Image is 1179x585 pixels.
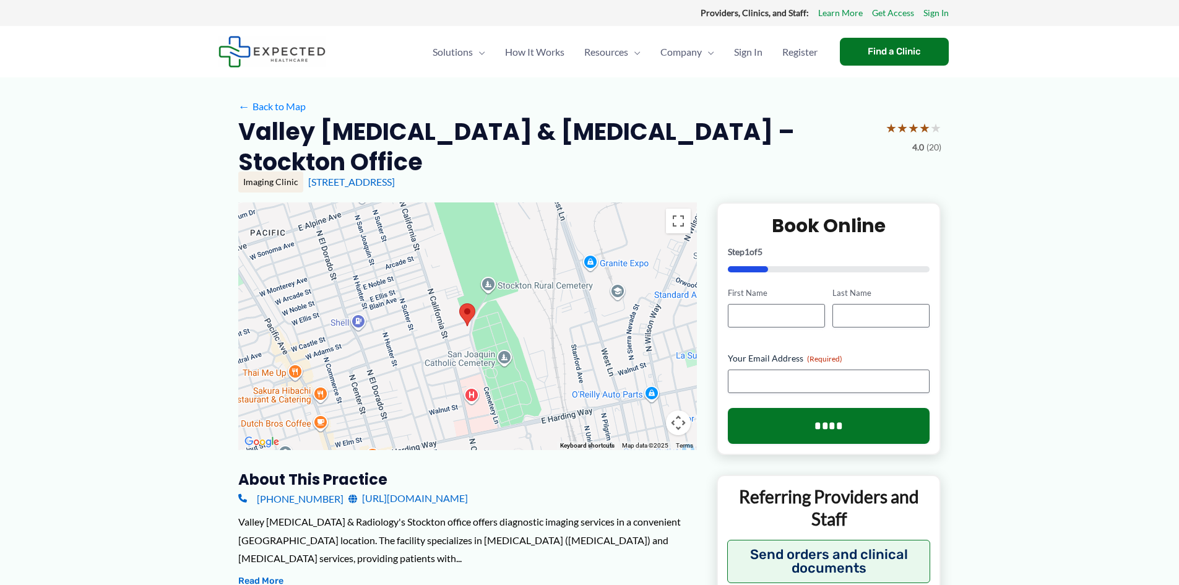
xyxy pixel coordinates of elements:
[782,30,818,74] span: Register
[666,209,691,233] button: Toggle fullscreen view
[872,5,914,21] a: Get Access
[622,442,668,449] span: Map data ©2025
[238,489,343,508] a: [PHONE_NUMBER]
[886,116,897,139] span: ★
[308,176,395,188] a: [STREET_ADDRESS]
[745,246,749,257] span: 1
[238,171,303,193] div: Imaging Clinic
[832,287,930,299] label: Last Name
[908,116,919,139] span: ★
[666,410,691,435] button: Map camera controls
[758,246,762,257] span: 5
[724,30,772,74] a: Sign In
[727,485,931,531] p: Referring Providers and Staff
[238,100,250,112] span: ←
[574,30,650,74] a: ResourcesMenu Toggle
[238,513,697,568] div: Valley [MEDICAL_DATA] & Radiology's Stockton office offers diagnostic imaging services in a conve...
[348,489,468,508] a: [URL][DOMAIN_NAME]
[728,214,930,238] h2: Book Online
[930,116,941,139] span: ★
[897,116,908,139] span: ★
[728,287,825,299] label: First Name
[423,30,495,74] a: SolutionsMenu Toggle
[676,442,693,449] a: Terms (opens in new tab)
[728,248,930,256] p: Step of
[734,30,762,74] span: Sign In
[584,30,628,74] span: Resources
[727,540,931,583] button: Send orders and clinical documents
[433,30,473,74] span: Solutions
[650,30,724,74] a: CompanyMenu Toggle
[241,434,282,450] a: Open this area in Google Maps (opens a new window)
[923,5,949,21] a: Sign In
[772,30,827,74] a: Register
[818,5,863,21] a: Learn More
[241,434,282,450] img: Google
[807,354,842,363] span: (Required)
[701,7,809,18] strong: Providers, Clinics, and Staff:
[728,352,930,365] label: Your Email Address
[912,139,924,155] span: 4.0
[628,30,641,74] span: Menu Toggle
[495,30,574,74] a: How It Works
[702,30,714,74] span: Menu Toggle
[919,116,930,139] span: ★
[473,30,485,74] span: Menu Toggle
[660,30,702,74] span: Company
[423,30,827,74] nav: Primary Site Navigation
[238,97,306,116] a: ←Back to Map
[238,470,697,489] h3: About this practice
[840,38,949,66] a: Find a Clinic
[505,30,564,74] span: How It Works
[926,139,941,155] span: (20)
[560,441,615,450] button: Keyboard shortcuts
[238,116,876,178] h2: Valley [MEDICAL_DATA] & [MEDICAL_DATA] – Stockton Office
[218,36,326,67] img: Expected Healthcare Logo - side, dark font, small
